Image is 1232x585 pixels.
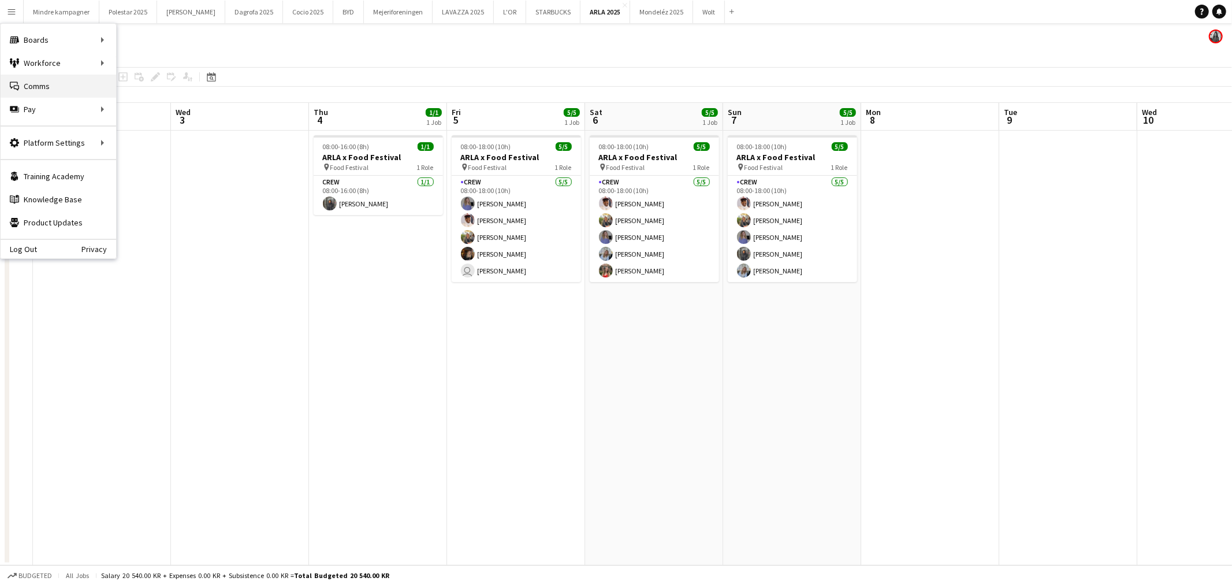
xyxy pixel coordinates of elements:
span: 4 [312,113,328,127]
button: Dagrofa 2025 [225,1,283,23]
div: Boards [1,28,116,51]
span: 1 Role [693,163,710,172]
div: Workforce [1,51,116,75]
span: 1/1 [418,142,434,151]
span: Food Festival [468,163,507,172]
div: Salary 20 540.00 KR + Expenses 0.00 KR + Subsistence 0.00 KR = [101,571,389,580]
span: 10 [1140,113,1157,127]
span: 08:00-16:00 (8h) [323,142,370,151]
span: Total Budgeted 20 540.00 KR [294,571,389,580]
app-card-role: Crew5/508:00-18:00 (10h)[PERSON_NAME][PERSON_NAME][PERSON_NAME][PERSON_NAME][PERSON_NAME] [590,176,719,282]
app-card-role: Crew5/508:00-18:00 (10h)[PERSON_NAME][PERSON_NAME][PERSON_NAME][PERSON_NAME][PERSON_NAME] [728,176,857,282]
button: Mondeléz 2025 [630,1,693,23]
span: Budgeted [18,572,52,580]
span: Sat [590,107,602,117]
span: 5/5 [840,108,856,117]
span: Tue [1004,107,1017,117]
h3: ARLA x Food Festival [590,152,719,162]
app-card-role: Crew1/108:00-16:00 (8h)[PERSON_NAME] [314,176,443,215]
app-job-card: 08:00-16:00 (8h)1/1ARLA x Food Festival Food Festival1 RoleCrew1/108:00-16:00 (8h)[PERSON_NAME] [314,135,443,215]
span: Mon [866,107,881,117]
span: 8 [864,113,881,127]
span: All jobs [64,571,91,580]
app-job-card: 08:00-18:00 (10h)5/5ARLA x Food Festival Food Festival1 RoleCrew5/508:00-18:00 (10h)[PERSON_NAME]... [452,135,581,282]
a: Training Academy [1,165,116,188]
span: 5/5 [694,142,710,151]
a: Log Out [1,245,37,254]
div: Pay [1,98,116,121]
app-job-card: 08:00-18:00 (10h)5/5ARLA x Food Festival Food Festival1 RoleCrew5/508:00-18:00 (10h)[PERSON_NAME]... [590,135,719,282]
h3: ARLA x Food Festival [314,152,443,162]
span: 08:00-18:00 (10h) [737,142,787,151]
h3: ARLA x Food Festival [728,152,857,162]
a: Knowledge Base [1,188,116,211]
button: [PERSON_NAME] [157,1,225,23]
button: Cocio 2025 [283,1,333,23]
button: Budgeted [6,569,54,582]
span: 5/5 [556,142,572,151]
span: 08:00-18:00 (10h) [599,142,649,151]
span: Wed [176,107,191,117]
span: Thu [314,107,328,117]
span: 7 [726,113,742,127]
span: 1 Role [555,163,572,172]
button: Mindre kampagner [24,1,99,23]
a: Product Updates [1,211,116,234]
span: 1/1 [426,108,442,117]
a: Comms [1,75,116,98]
span: 5/5 [702,108,718,117]
button: STARBUCKS [526,1,580,23]
span: 5 [450,113,461,127]
span: Food Festival [330,163,369,172]
button: BYD [333,1,364,23]
button: ARLA 2025 [580,1,630,23]
button: L'OR [494,1,526,23]
app-job-card: 08:00-18:00 (10h)5/5ARLA x Food Festival Food Festival1 RoleCrew5/508:00-18:00 (10h)[PERSON_NAME]... [728,135,857,282]
button: Wolt [693,1,725,23]
div: 1 Job [702,118,717,127]
div: 1 Job [564,118,579,127]
span: 1 Role [417,163,434,172]
span: Wed [1142,107,1157,117]
div: 1 Job [426,118,441,127]
button: Mejeriforeningen [364,1,433,23]
span: 5/5 [564,108,580,117]
h3: ARLA x Food Festival [452,152,581,162]
span: Fri [452,107,461,117]
span: 5/5 [832,142,848,151]
button: Polestar 2025 [99,1,157,23]
a: Privacy [81,245,116,254]
div: Platform Settings [1,131,116,154]
span: Food Festival [745,163,783,172]
button: LAVAZZA 2025 [433,1,494,23]
span: 1 Role [831,163,848,172]
div: 1 Job [840,118,855,127]
app-user-avatar: Mia Tidemann [1209,29,1223,43]
span: 6 [588,113,602,127]
span: 3 [174,113,191,127]
app-card-role: Crew5/508:00-18:00 (10h)[PERSON_NAME][PERSON_NAME][PERSON_NAME][PERSON_NAME] [PERSON_NAME] [452,176,581,282]
span: 9 [1002,113,1017,127]
span: Sun [728,107,742,117]
span: 08:00-18:00 (10h) [461,142,511,151]
span: Food Festival [606,163,645,172]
